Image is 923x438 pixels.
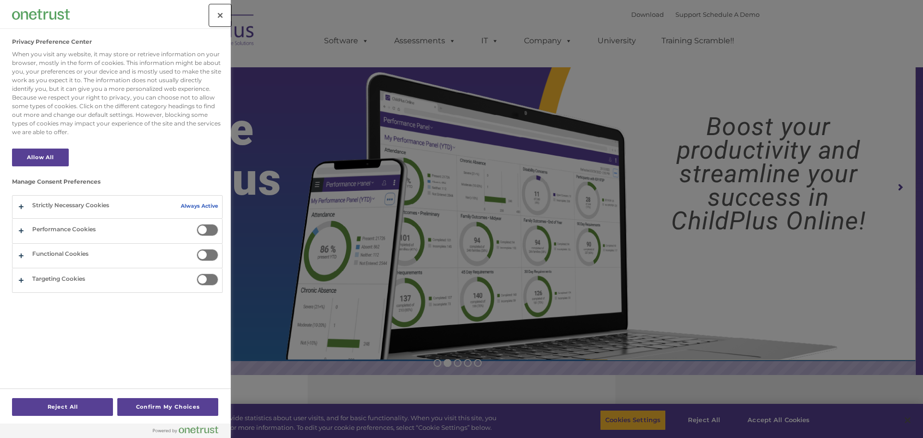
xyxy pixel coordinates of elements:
[12,398,113,416] button: Reject All
[134,63,163,71] span: Last name
[210,5,231,26] button: Close
[12,149,69,166] button: Allow All
[12,38,92,45] h2: Privacy Preference Center
[12,178,223,190] h3: Manage Consent Preferences
[134,103,175,110] span: Phone number
[12,9,70,19] img: Company Logo
[12,5,70,24] div: Company Logo
[12,50,223,137] div: When you visit any website, it may store or retrieve information on your browser, mostly in the f...
[153,426,218,434] img: Powered by OneTrust Opens in a new Tab
[117,398,218,416] button: Confirm My Choices
[153,426,226,438] a: Powered by OneTrust Opens in a new Tab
